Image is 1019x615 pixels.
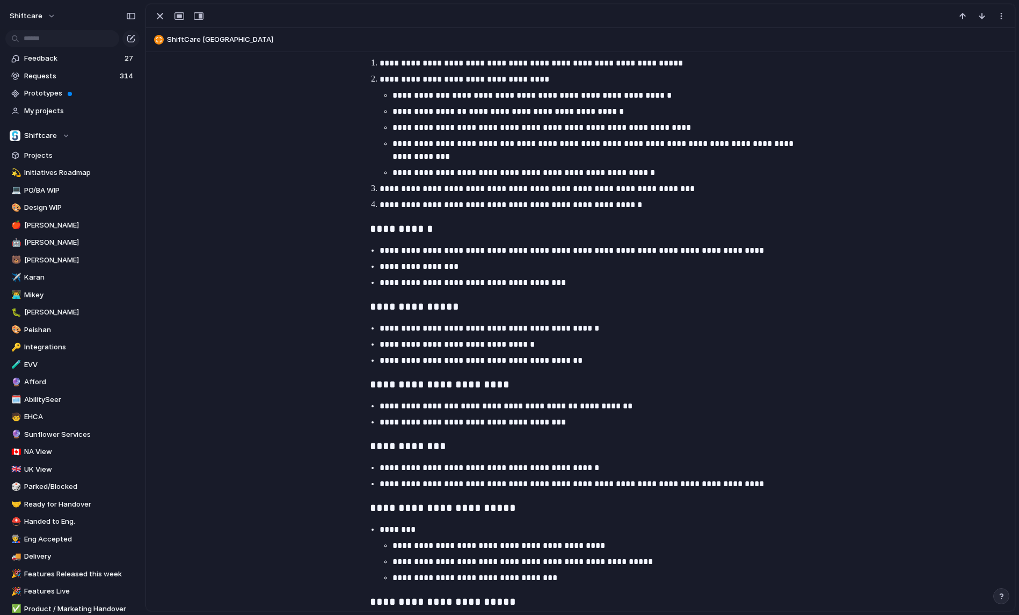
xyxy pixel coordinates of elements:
[5,322,140,338] a: 🎨Peishan
[24,534,136,545] span: Eng Accepted
[24,499,136,510] span: Ready for Handover
[11,533,19,545] div: 👨‍🏭
[10,499,20,510] button: 🤝
[11,202,19,214] div: 🎨
[5,427,140,443] a: 🔮Sunflower Services
[10,360,20,370] button: 🧪
[24,106,136,116] span: My projects
[24,377,136,387] span: Afford
[24,53,121,64] span: Feedback
[5,583,140,599] a: 🎉Features Live
[11,603,19,615] div: ✅
[11,289,19,301] div: 👨‍💻
[10,481,20,492] button: 🎲
[10,11,42,21] span: shiftcare
[10,604,20,614] button: ✅
[5,496,140,512] div: 🤝Ready for Handover
[5,548,140,565] a: 🚚Delivery
[120,71,135,82] span: 314
[24,446,136,457] span: NA View
[167,34,1010,45] span: ShiftCare [GEOGRAPHIC_DATA]
[5,182,140,199] a: 💻PO/BA WIP
[24,71,117,82] span: Requests
[5,392,140,408] div: 🗓️AbilitySeer
[24,167,136,178] span: Initiatives Roadmap
[11,551,19,563] div: 🚚
[10,255,20,266] button: 🐻
[5,85,140,101] a: Prototypes
[24,586,136,597] span: Features Live
[24,307,136,318] span: [PERSON_NAME]
[5,444,140,460] div: 🇨🇦NA View
[24,272,136,283] span: Karan
[10,569,20,580] button: 🎉
[5,200,140,216] a: 🎨Design WIP
[11,272,19,284] div: ✈️
[10,307,20,318] button: 🐛
[24,185,136,196] span: PO/BA WIP
[10,167,20,178] button: 💫
[11,568,19,580] div: 🎉
[11,358,19,371] div: 🧪
[11,428,19,441] div: 🔮
[24,237,136,248] span: [PERSON_NAME]
[10,377,20,387] button: 🔮
[24,220,136,231] span: [PERSON_NAME]
[11,393,19,406] div: 🗓️
[11,237,19,249] div: 🤖
[5,8,61,25] button: shiftcare
[24,516,136,527] span: Handed to Eng.
[10,464,20,475] button: 🇬🇧
[10,325,20,335] button: 🎨
[5,462,140,478] a: 🇬🇧UK View
[24,429,136,440] span: Sunflower Services
[5,304,140,320] a: 🐛[PERSON_NAME]
[5,409,140,425] div: 🧒EHCA
[24,130,57,141] span: Shiftcare
[11,306,19,319] div: 🐛
[5,479,140,495] a: 🎲Parked/Blocked
[5,287,140,303] a: 👨‍💻Mikey
[10,290,20,301] button: 👨‍💻
[5,514,140,530] a: ⛑️Handed to Eng.
[10,534,20,545] button: 👨‍🏭
[5,357,140,373] a: 🧪EVV
[5,374,140,390] a: 🔮Afford
[5,531,140,547] a: 👨‍🏭Eng Accepted
[11,516,19,528] div: ⛑️
[24,325,136,335] span: Peishan
[5,566,140,582] a: 🎉Features Released this week
[5,339,140,355] a: 🔑Integrations
[5,165,140,181] a: 💫Initiatives Roadmap
[5,252,140,268] a: 🐻[PERSON_NAME]
[10,237,20,248] button: 🤖
[24,481,136,492] span: Parked/Blocked
[24,342,136,353] span: Integrations
[24,255,136,266] span: [PERSON_NAME]
[24,88,136,99] span: Prototypes
[24,551,136,562] span: Delivery
[24,412,136,422] span: EHCA
[24,360,136,370] span: EVV
[24,569,136,580] span: Features Released this week
[11,585,19,598] div: 🎉
[10,551,20,562] button: 🚚
[10,202,20,213] button: 🎨
[5,50,140,67] a: Feedback27
[24,202,136,213] span: Design WIP
[5,269,140,285] div: ✈️Karan
[24,394,136,405] span: AbilitySeer
[11,481,19,493] div: 🎲
[11,254,19,266] div: 🐻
